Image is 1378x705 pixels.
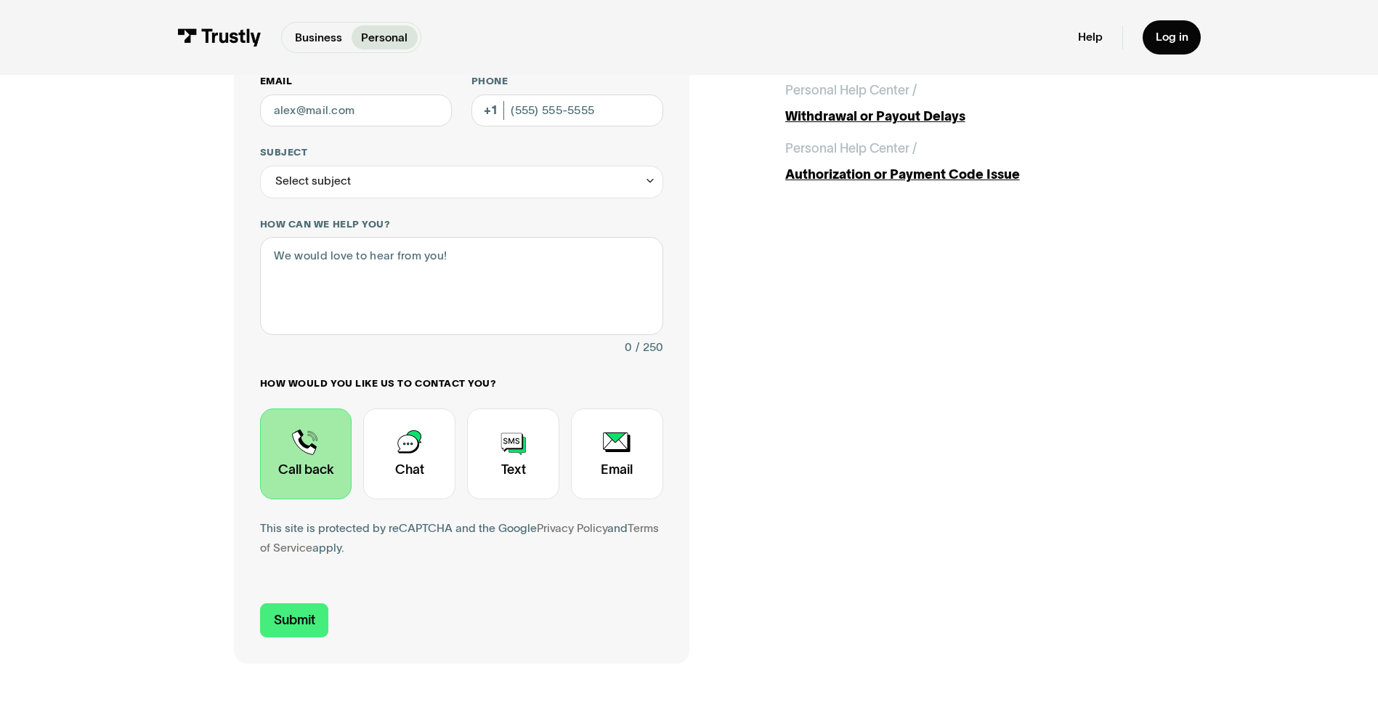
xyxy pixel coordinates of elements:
a: Personal Help Center /Withdrawal or Payout Delays [785,81,1145,126]
input: (555) 555-5555 [471,94,663,127]
div: Personal Help Center / [785,139,917,158]
div: 0 [625,338,632,358]
div: Personal Help Center / [785,81,917,100]
a: Help [1078,30,1103,44]
div: Withdrawal or Payout Delays [785,107,1145,126]
div: This site is protected by reCAPTCHA and the Google and apply. [260,519,663,558]
label: Phone [471,75,663,88]
a: Personal [352,25,418,49]
a: Terms of Service [260,522,659,554]
label: How can we help you? [260,218,663,231]
a: Log in [1143,20,1201,55]
p: Business [295,29,342,47]
div: Select subject [275,172,351,191]
div: Authorization or Payment Code Issue [785,165,1145,185]
img: Trustly Logo [177,28,262,47]
form: Contact Trustly Support [260,3,663,637]
p: Personal [361,29,408,47]
div: Log in [1156,30,1188,44]
a: Business [285,25,352,49]
label: Email [260,75,452,88]
input: alex@mail.com [260,94,452,127]
label: How would you like us to contact you? [260,377,663,390]
div: / 250 [636,338,663,358]
label: Subject [260,146,663,159]
div: Select subject [260,166,663,198]
a: Personal Help Center /Authorization or Payment Code Issue [785,139,1145,185]
a: Privacy Policy [537,522,607,534]
input: Submit [260,603,329,637]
